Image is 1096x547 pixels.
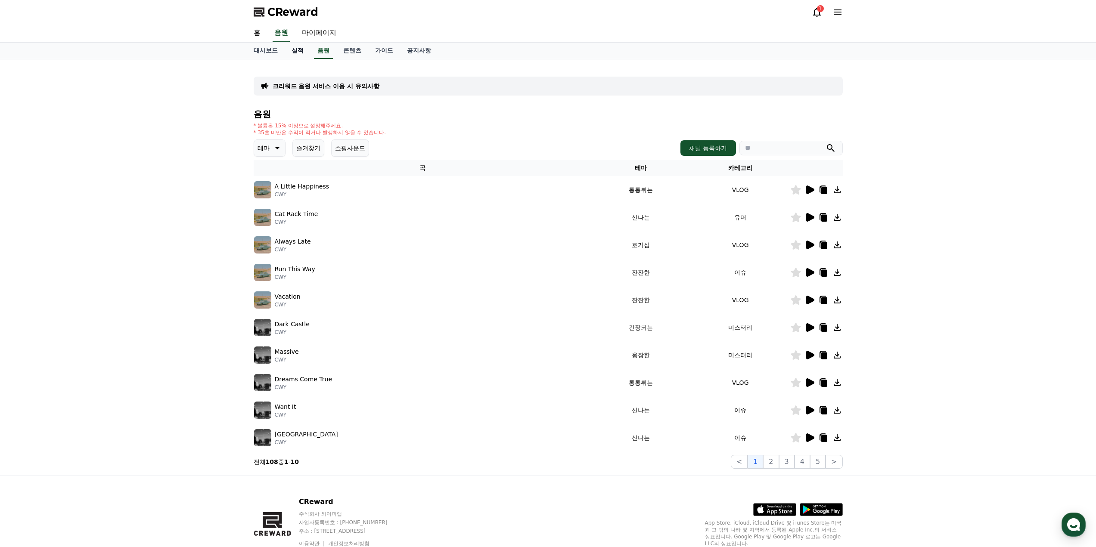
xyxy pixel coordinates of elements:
[691,204,790,231] td: 유머
[275,265,315,274] p: Run This Way
[591,424,691,451] td: 신나는
[275,356,299,363] p: CWY
[275,329,310,336] p: CWY
[779,455,795,469] button: 3
[295,24,343,42] a: 마이페이지
[267,5,318,19] span: CReward
[275,219,318,226] p: CWY
[299,510,404,517] p: 주식회사 와이피랩
[591,396,691,424] td: 신나는
[275,384,332,391] p: CWY
[299,519,404,526] p: 사업자등록번호 : [PHONE_NUMBER]
[691,231,790,259] td: VLOG
[691,396,790,424] td: 이슈
[273,82,379,90] a: 크리워드 음원 서비스 이용 시 유의사항
[591,231,691,259] td: 호기심
[691,259,790,286] td: 이슈
[591,176,691,204] td: 통통튀는
[680,140,736,156] button: 채널 등록하기
[292,139,324,157] button: 즐겨찾기
[27,286,32,293] span: 홈
[285,43,310,59] a: 실적
[299,497,404,507] p: CReward
[254,129,386,136] p: * 35초 미만은 수익이 적거나 발생하지 않을 수 있습니다.
[254,346,271,364] img: music
[812,7,822,17] a: 1
[275,246,311,253] p: CWY
[691,176,790,204] td: VLOG
[368,43,400,59] a: 가이드
[275,210,318,219] p: Cat Rack Time
[275,292,301,301] p: Vacation
[291,458,299,465] strong: 10
[254,139,286,157] button: 테마
[826,455,842,469] button: >
[275,411,296,418] p: CWY
[254,5,318,19] a: CReward
[691,160,790,176] th: 카테고리
[258,142,270,154] p: 테마
[691,369,790,396] td: VLOG
[328,541,369,547] a: 개인정보처리방침
[691,286,790,314] td: VLOG
[817,5,824,12] div: 1
[247,43,285,59] a: 대시보드
[275,320,310,329] p: Dark Castle
[254,374,271,391] img: music
[331,139,369,157] button: 쇼핑사운드
[57,273,111,294] a: 대화
[111,273,165,294] a: 설정
[275,430,338,439] p: [GEOGRAPHIC_DATA]
[591,286,691,314] td: 잔잔한
[763,455,779,469] button: 2
[275,274,315,281] p: CWY
[275,191,329,198] p: CWY
[247,24,267,42] a: 홈
[400,43,438,59] a: 공지사항
[273,24,290,42] a: 음원
[266,458,278,465] strong: 108
[254,319,271,336] img: music
[284,458,289,465] strong: 1
[275,301,301,308] p: CWY
[795,455,810,469] button: 4
[299,541,326,547] a: 이용약관
[79,286,89,293] span: 대화
[275,182,329,191] p: A Little Happiness
[254,402,271,419] img: music
[591,204,691,231] td: 신나는
[591,369,691,396] td: 통통튀는
[254,457,299,466] p: 전체 중 -
[254,236,271,253] img: music
[275,347,299,356] p: Massive
[254,264,271,281] img: music
[254,291,271,309] img: music
[254,160,591,176] th: 곡
[254,429,271,446] img: music
[336,43,368,59] a: 콘텐츠
[748,455,763,469] button: 1
[314,43,333,59] a: 음원
[254,181,271,198] img: music
[591,341,691,369] td: 웅장한
[275,237,311,246] p: Always Late
[691,341,790,369] td: 미스터리
[275,439,338,446] p: CWY
[133,286,143,293] span: 설정
[591,314,691,341] td: 긴장되는
[731,455,748,469] button: <
[254,209,271,226] img: music
[275,375,332,384] p: Dreams Come True
[275,402,296,411] p: Want It
[691,424,790,451] td: 이슈
[3,273,57,294] a: 홈
[254,122,386,129] p: * 볼륨은 15% 이상으로 설정해주세요.
[691,314,790,341] td: 미스터리
[591,160,691,176] th: 테마
[705,519,843,547] p: App Store, iCloud, iCloud Drive 및 iTunes Store는 미국과 그 밖의 나라 및 지역에서 등록된 Apple Inc.의 서비스 상표입니다. Goo...
[299,528,404,535] p: 주소 : [STREET_ADDRESS]
[254,109,843,119] h4: 음원
[591,259,691,286] td: 잔잔한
